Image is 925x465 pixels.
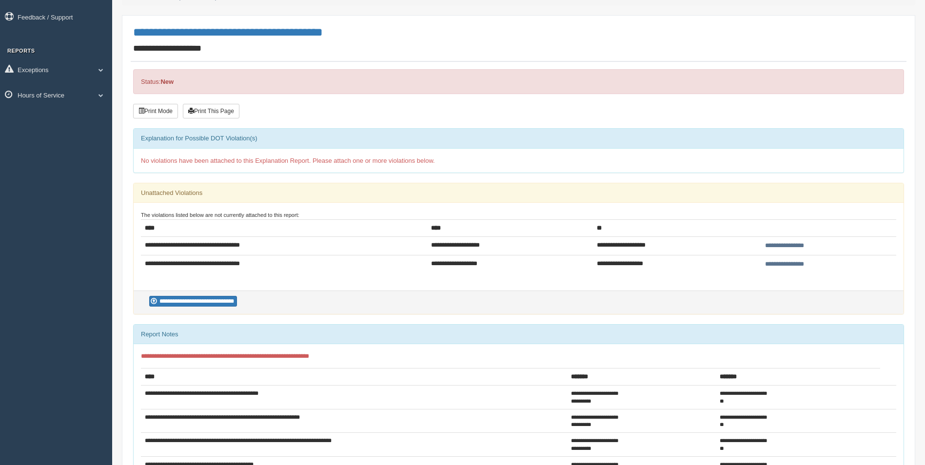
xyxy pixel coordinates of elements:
[183,104,239,118] button: Print This Page
[160,78,174,85] strong: New
[134,129,904,148] div: Explanation for Possible DOT Violation(s)
[134,183,904,203] div: Unattached Violations
[141,212,299,218] small: The violations listed below are not currently attached to this report:
[133,104,178,118] button: Print Mode
[133,69,904,94] div: Status:
[141,157,435,164] span: No violations have been attached to this Explanation Report. Please attach one or more violations...
[134,325,904,344] div: Report Notes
